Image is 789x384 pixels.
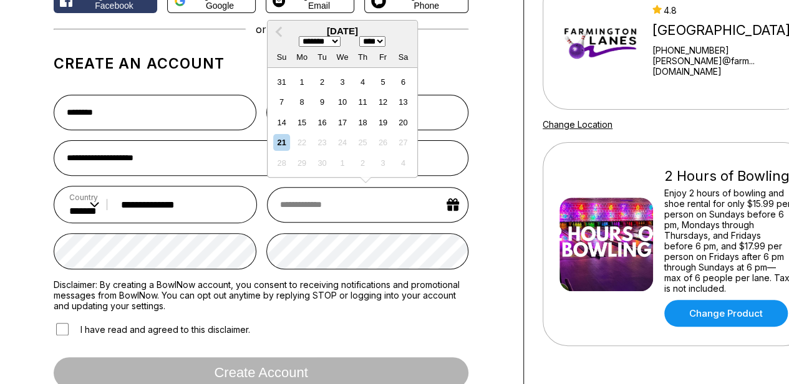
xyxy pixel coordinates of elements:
[293,114,310,131] div: Choose Monday, September 15th, 2025
[334,134,351,151] div: Not available Wednesday, September 24th, 2025
[54,321,250,337] label: I have read and agreed to this disclaimer.
[268,26,417,36] div: [DATE]
[54,279,468,311] label: Disclaimer: By creating a BowlNow account, you consent to receiving notifications and promotional...
[374,49,391,65] div: Fr
[54,55,468,72] h1: Create an account
[293,94,310,110] div: Choose Monday, September 8th, 2025
[273,49,290,65] div: Su
[354,155,371,171] div: Not available Thursday, October 2nd, 2025
[54,23,468,36] div: or
[354,49,371,65] div: Th
[271,72,413,173] div: month 2025-09
[559,198,653,291] img: 2 Hours of Bowling
[395,114,412,131] div: Choose Saturday, September 20th, 2025
[354,74,371,90] div: Choose Thursday, September 4th, 2025
[314,114,331,131] div: Choose Tuesday, September 16th, 2025
[374,155,391,171] div: Not available Friday, October 3rd, 2025
[395,94,412,110] div: Choose Saturday, September 13th, 2025
[543,119,612,130] a: Change Location
[273,134,290,151] div: Choose Sunday, September 21st, 2025
[293,49,310,65] div: Mo
[293,155,310,171] div: Not available Monday, September 29th, 2025
[354,94,371,110] div: Choose Thursday, September 11th, 2025
[314,49,331,65] div: Tu
[334,114,351,131] div: Choose Wednesday, September 17th, 2025
[334,74,351,90] div: Choose Wednesday, September 3rd, 2025
[334,49,351,65] div: We
[374,74,391,90] div: Choose Friday, September 5th, 2025
[314,94,331,110] div: Choose Tuesday, September 9th, 2025
[314,134,331,151] div: Not available Tuesday, September 23rd, 2025
[395,74,412,90] div: Choose Saturday, September 6th, 2025
[374,134,391,151] div: Not available Friday, September 26th, 2025
[293,134,310,151] div: Not available Monday, September 22nd, 2025
[56,323,69,335] input: I have read and agreed to this disclaimer.
[374,114,391,131] div: Choose Friday, September 19th, 2025
[273,114,290,131] div: Choose Sunday, September 14th, 2025
[69,193,99,202] label: Country
[395,155,412,171] div: Not available Saturday, October 4th, 2025
[314,74,331,90] div: Choose Tuesday, September 2nd, 2025
[354,134,371,151] div: Not available Thursday, September 25th, 2025
[314,155,331,171] div: Not available Tuesday, September 30th, 2025
[334,155,351,171] div: Not available Wednesday, October 1st, 2025
[293,74,310,90] div: Choose Monday, September 1st, 2025
[354,114,371,131] div: Choose Thursday, September 18th, 2025
[273,94,290,110] div: Choose Sunday, September 7th, 2025
[374,94,391,110] div: Choose Friday, September 12th, 2025
[664,300,788,327] a: Change Product
[395,49,412,65] div: Sa
[395,134,412,151] div: Not available Saturday, September 27th, 2025
[334,94,351,110] div: Choose Wednesday, September 10th, 2025
[273,155,290,171] div: Not available Sunday, September 28th, 2025
[273,74,290,90] div: Choose Sunday, August 31st, 2025
[269,22,289,42] button: Previous Month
